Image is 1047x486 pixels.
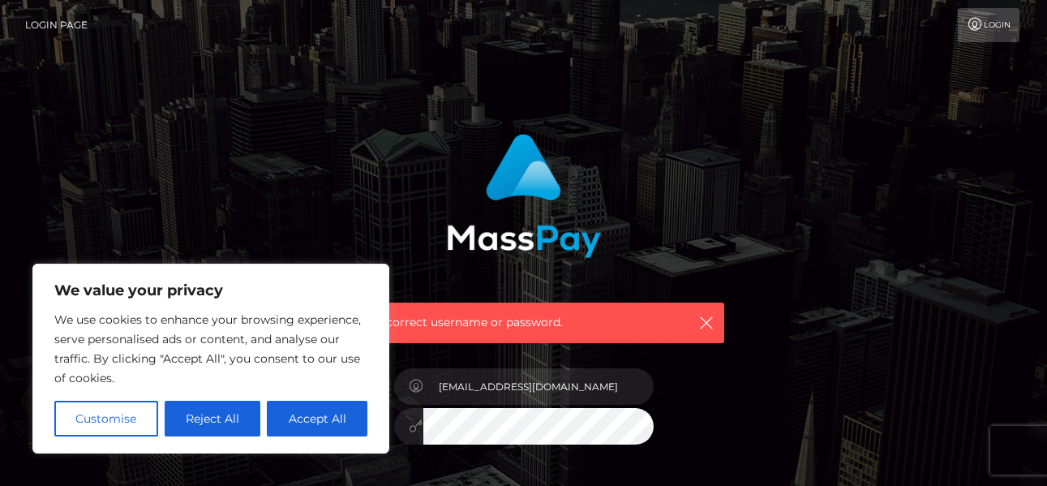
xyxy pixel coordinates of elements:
input: Username... [423,368,654,405]
button: Customise [54,401,158,437]
button: Reject All [165,401,261,437]
a: Login [958,8,1019,42]
p: We use cookies to enhance your browsing experience, serve personalised ads or content, and analys... [54,310,367,388]
a: Login Page [25,8,88,42]
div: We value your privacy [32,264,389,454]
button: Accept All [267,401,367,437]
img: MassPay Login [447,134,601,258]
p: We value your privacy [54,281,367,300]
span: Incorrect username or password. [375,314,672,331]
